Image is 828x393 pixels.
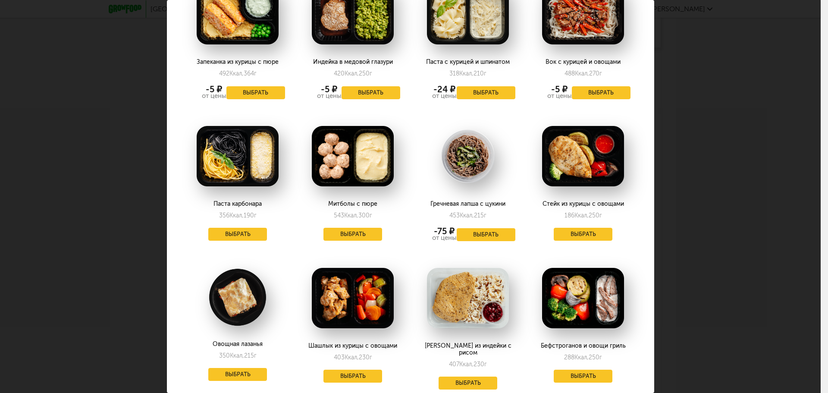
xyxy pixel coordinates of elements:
[197,126,279,186] img: big_HWXF6JoTnzpG87aU.png
[542,268,624,328] img: big_02TwCZap28iIStl4.png
[230,352,244,359] span: Ккал,
[427,268,509,328] img: big_vMdqmmBWQ68nh7zY.png
[323,370,382,383] button: Выбрать
[254,212,257,219] span: г
[305,59,400,66] div: Индейка в медовой глазури
[484,70,486,77] span: г
[305,343,400,349] div: Шашлык из курицы с овощами
[420,343,515,356] div: [PERSON_NAME] из индейки с рисом
[226,86,285,99] button: Выбрать
[208,228,267,241] button: Выбрать
[449,212,486,219] div: 453 215
[190,201,285,208] div: Паста карбонара
[457,228,515,241] button: Выбрать
[305,201,400,208] div: Митболы с пюре
[344,212,358,219] span: Ккал,
[575,70,589,77] span: Ккал,
[457,86,515,99] button: Выбрать
[536,201,630,208] div: Стейк из курицы с овощами
[564,354,602,361] div: 288 250
[312,268,394,328] img: big_TceYgiePvtiLYYAf.png
[229,70,244,77] span: Ккал,
[574,212,589,219] span: Ккал,
[449,361,487,368] div: 407 230
[599,212,602,219] span: г
[334,70,372,77] div: 420 250
[334,212,372,219] div: 543 300
[547,86,572,93] div: -5 ₽
[197,268,279,327] img: big_JDkOnl9YBHmqrbEK.png
[420,201,515,208] div: Гречневая лапша с цукини
[229,212,244,219] span: Ккал,
[323,228,382,241] button: Выбрать
[420,59,515,66] div: Паста с курицей и шпинатом
[219,352,257,359] div: 350 215
[317,93,342,99] div: от цены
[554,228,612,241] button: Выбрать
[599,354,602,361] span: г
[342,86,400,99] button: Выбрать
[219,212,257,219] div: 356 190
[432,93,457,99] div: от цены
[345,70,359,77] span: Ккал,
[439,377,497,390] button: Выбрать
[449,70,486,77] div: 318 210
[345,354,359,361] span: Ккал,
[460,212,474,219] span: Ккал,
[484,361,487,368] span: г
[370,70,372,77] span: г
[219,70,257,77] div: 492 364
[547,93,572,99] div: от цены
[208,368,267,381] button: Выбрать
[370,212,372,219] span: г
[536,59,630,66] div: Вок с курицей и овощами
[254,70,257,77] span: г
[370,354,372,361] span: г
[574,354,589,361] span: Ккал,
[254,352,257,359] span: г
[312,126,394,186] img: big_NCBp2JHghsUOpNeG.png
[599,70,602,77] span: г
[432,228,457,235] div: -75 ₽
[565,212,602,219] div: 186 250
[536,343,630,349] div: Бефстроганов и овощи гриль
[190,341,285,348] div: Овощная лазанья
[565,70,602,77] div: 488 270
[202,93,226,99] div: от цены
[334,354,372,361] div: 403 230
[459,70,474,77] span: Ккал,
[427,126,509,186] img: big_dlzRidLtODaQv45B.png
[542,126,624,186] img: big_CLtsM1X5VHbWb7Nr.png
[554,370,612,383] button: Выбрать
[484,212,486,219] span: г
[432,86,457,93] div: -24 ₽
[202,86,226,93] div: -5 ₽
[190,59,285,66] div: Запеканка из курицы с пюре
[459,361,474,368] span: Ккал,
[572,86,630,99] button: Выбрать
[317,86,342,93] div: -5 ₽
[432,235,457,241] div: от цены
